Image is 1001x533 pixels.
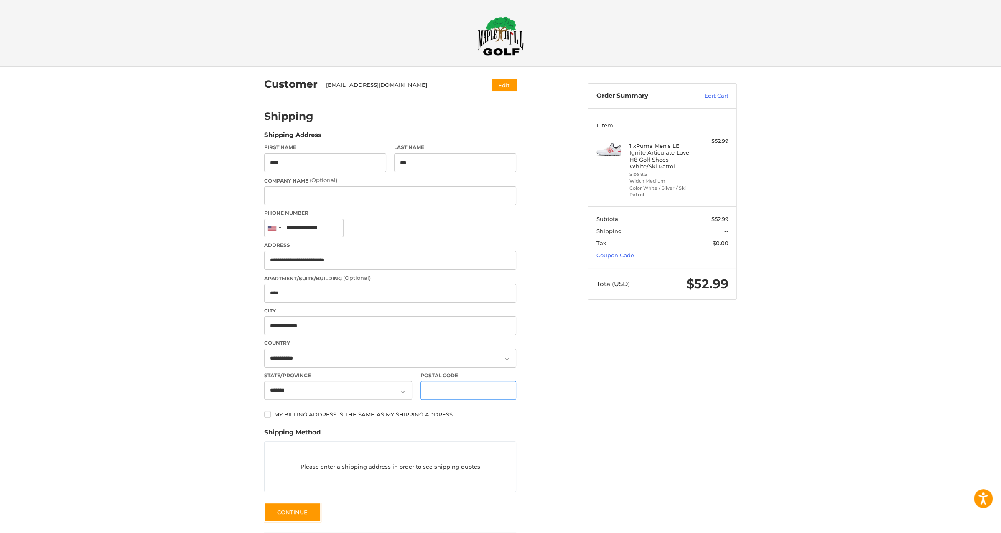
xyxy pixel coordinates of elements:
h4: 1 x Puma Men's LE Ignite Articulate Love H8 Golf Shoes White/Ski Patrol [629,142,693,170]
span: $0.00 [713,240,728,246]
h2: Shipping [264,110,313,123]
small: (Optional) [343,274,371,281]
h2: Customer [264,78,318,91]
div: United States: +1 [265,219,284,237]
label: Last Name [394,144,516,151]
span: Shipping [596,228,622,234]
img: Maple Hill Golf [478,16,524,56]
span: Tax [596,240,606,246]
iframe: Google Customer Reviews [932,510,1001,533]
h3: Order Summary [596,92,686,100]
p: Please enter a shipping address in order to see shipping quotes [265,459,516,475]
li: Width Medium [629,178,693,185]
label: My billing address is the same as my shipping address. [264,411,516,418]
div: $52.99 [695,137,728,145]
label: State/Province [264,372,412,379]
a: Coupon Code [596,252,634,259]
span: Total (USD) [596,280,630,288]
span: $52.99 [711,216,728,222]
label: Phone Number [264,209,516,217]
h3: 1 Item [596,122,728,129]
label: First Name [264,144,386,151]
li: Color White / Silver / Ski Patrol [629,185,693,198]
span: Subtotal [596,216,620,222]
label: Address [264,241,516,249]
div: [EMAIL_ADDRESS][DOMAIN_NAME] [326,81,476,89]
span: $52.99 [686,276,728,292]
a: Edit Cart [686,92,728,100]
label: City [264,307,516,315]
legend: Shipping Method [264,428,321,441]
label: Company Name [264,176,516,185]
legend: Shipping Address [264,130,321,144]
label: Apartment/Suite/Building [264,274,516,282]
label: Country [264,339,516,347]
span: -- [724,228,728,234]
button: Continue [264,503,321,522]
li: Size 8.5 [629,171,693,178]
label: Postal Code [420,372,517,379]
button: Edit [492,79,516,91]
small: (Optional) [310,177,337,183]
